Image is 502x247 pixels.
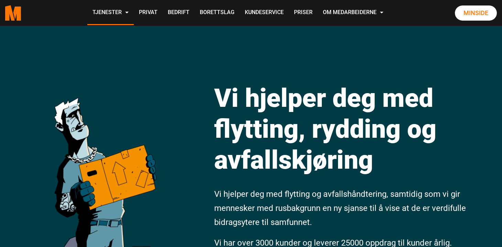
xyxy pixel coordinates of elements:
a: Kundeservice [240,1,289,25]
a: Om Medarbeiderne [318,1,389,25]
a: Bedrift [163,1,195,25]
a: Privat [134,1,163,25]
a: Priser [289,1,318,25]
h1: Vi hjelper deg med flytting, rydding og avfallskjøring [214,82,497,175]
a: Borettslag [195,1,240,25]
a: Tjenester [87,1,134,25]
span: Vi hjelper deg med flytting og avfallshåndtering, samtidig som vi gir mennesker med rusbakgrunn e... [214,189,466,227]
a: Minside [455,5,497,21]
